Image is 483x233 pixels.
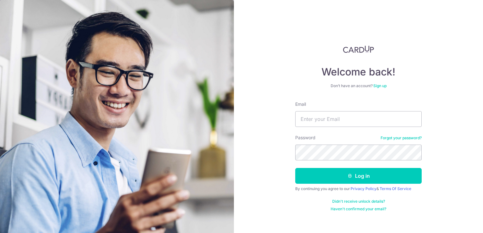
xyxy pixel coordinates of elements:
[295,111,422,127] input: Enter your Email
[295,66,422,78] h4: Welcome back!
[295,186,422,191] div: By continuing you agree to our &
[295,83,422,88] div: Don’t have an account?
[332,199,385,204] a: Didn't receive unlock details?
[295,101,306,107] label: Email
[381,135,422,140] a: Forgot your password?
[380,186,411,191] a: Terms Of Service
[343,45,374,53] img: CardUp Logo
[373,83,387,88] a: Sign up
[351,186,376,191] a: Privacy Policy
[295,134,315,141] label: Password
[295,168,422,184] button: Log in
[331,206,386,212] a: Haven't confirmed your email?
